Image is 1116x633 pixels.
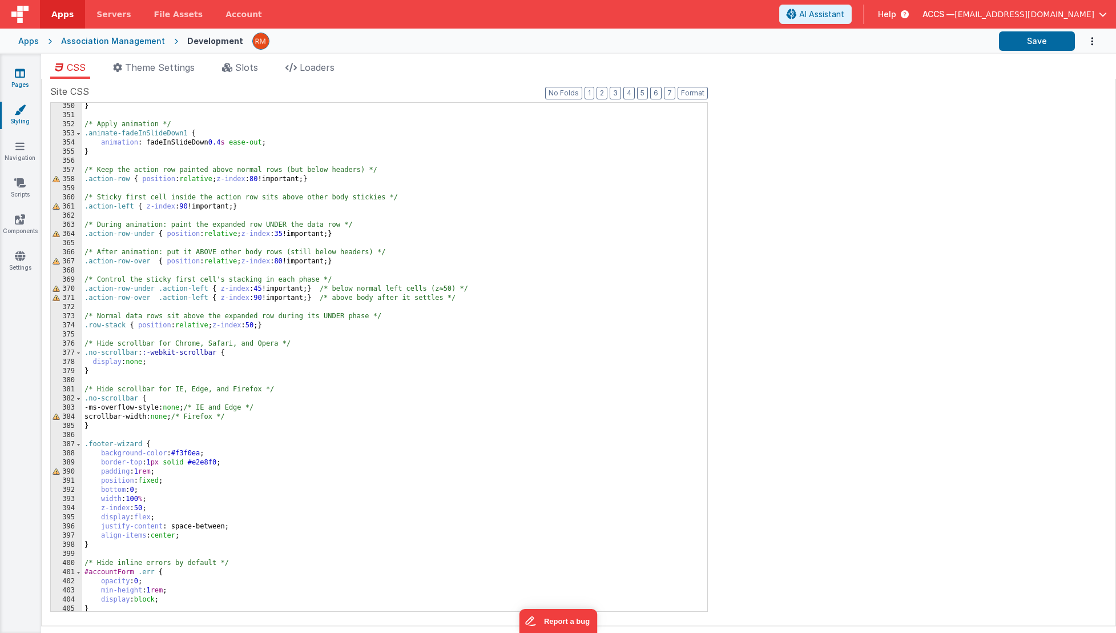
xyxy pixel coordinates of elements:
[51,422,82,431] div: 385
[67,62,86,73] span: CSS
[51,412,82,422] div: 384
[51,550,82,559] div: 399
[678,87,708,99] button: Format
[51,431,82,440] div: 386
[51,376,82,385] div: 380
[51,504,82,513] div: 394
[922,9,1107,20] button: ACCS — [EMAIL_ADDRESS][DOMAIN_NAME]
[51,559,82,568] div: 400
[51,202,82,211] div: 361
[51,385,82,394] div: 381
[954,9,1094,20] span: [EMAIL_ADDRESS][DOMAIN_NAME]
[51,266,82,275] div: 368
[51,467,82,476] div: 390
[610,87,621,99] button: 3
[51,9,74,20] span: Apps
[597,87,607,99] button: 2
[51,138,82,147] div: 354
[51,147,82,157] div: 355
[878,9,896,20] span: Help
[51,312,82,321] div: 373
[51,531,82,540] div: 397
[51,348,82,358] div: 377
[187,35,243,47] div: Development
[51,157,82,166] div: 356
[51,403,82,412] div: 383
[51,175,82,184] div: 358
[637,87,648,99] button: 5
[51,495,82,504] div: 393
[650,87,662,99] button: 6
[51,211,82,221] div: 362
[51,248,82,257] div: 366
[545,87,582,99] button: No Folds
[61,35,165,47] div: Association Management
[623,87,635,99] button: 4
[51,330,82,339] div: 375
[51,230,82,239] div: 364
[51,440,82,449] div: 387
[253,33,269,49] img: 1e10b08f9103151d1000344c2f9be56b
[922,9,954,20] span: ACCS —
[1075,30,1098,53] button: Options
[51,221,82,230] div: 363
[51,540,82,550] div: 398
[51,394,82,403] div: 382
[51,513,82,522] div: 395
[18,35,39,47] div: Apps
[51,604,82,614] div: 405
[51,568,82,577] div: 401
[51,294,82,303] div: 371
[51,522,82,531] div: 396
[51,595,82,604] div: 404
[51,303,82,312] div: 372
[51,239,82,248] div: 365
[51,458,82,467] div: 389
[799,9,844,20] span: AI Assistant
[51,486,82,495] div: 392
[51,339,82,348] div: 376
[51,184,82,193] div: 359
[51,285,82,294] div: 370
[235,62,258,73] span: Slots
[999,31,1075,51] button: Save
[51,367,82,376] div: 379
[51,577,82,586] div: 402
[154,9,203,20] span: File Assets
[51,129,82,138] div: 353
[51,193,82,202] div: 360
[779,5,852,24] button: AI Assistant
[51,476,82,486] div: 391
[51,449,82,458] div: 388
[51,321,82,330] div: 374
[51,166,82,175] div: 357
[50,85,89,98] span: Site CSS
[51,586,82,595] div: 403
[96,9,131,20] span: Servers
[51,358,82,367] div: 378
[300,62,335,73] span: Loaders
[51,257,82,266] div: 367
[51,275,82,285] div: 369
[51,102,82,111] div: 350
[51,120,82,129] div: 352
[585,87,594,99] button: 1
[125,62,195,73] span: Theme Settings
[664,87,675,99] button: 7
[51,111,82,120] div: 351
[519,609,597,633] iframe: Marker.io feedback button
